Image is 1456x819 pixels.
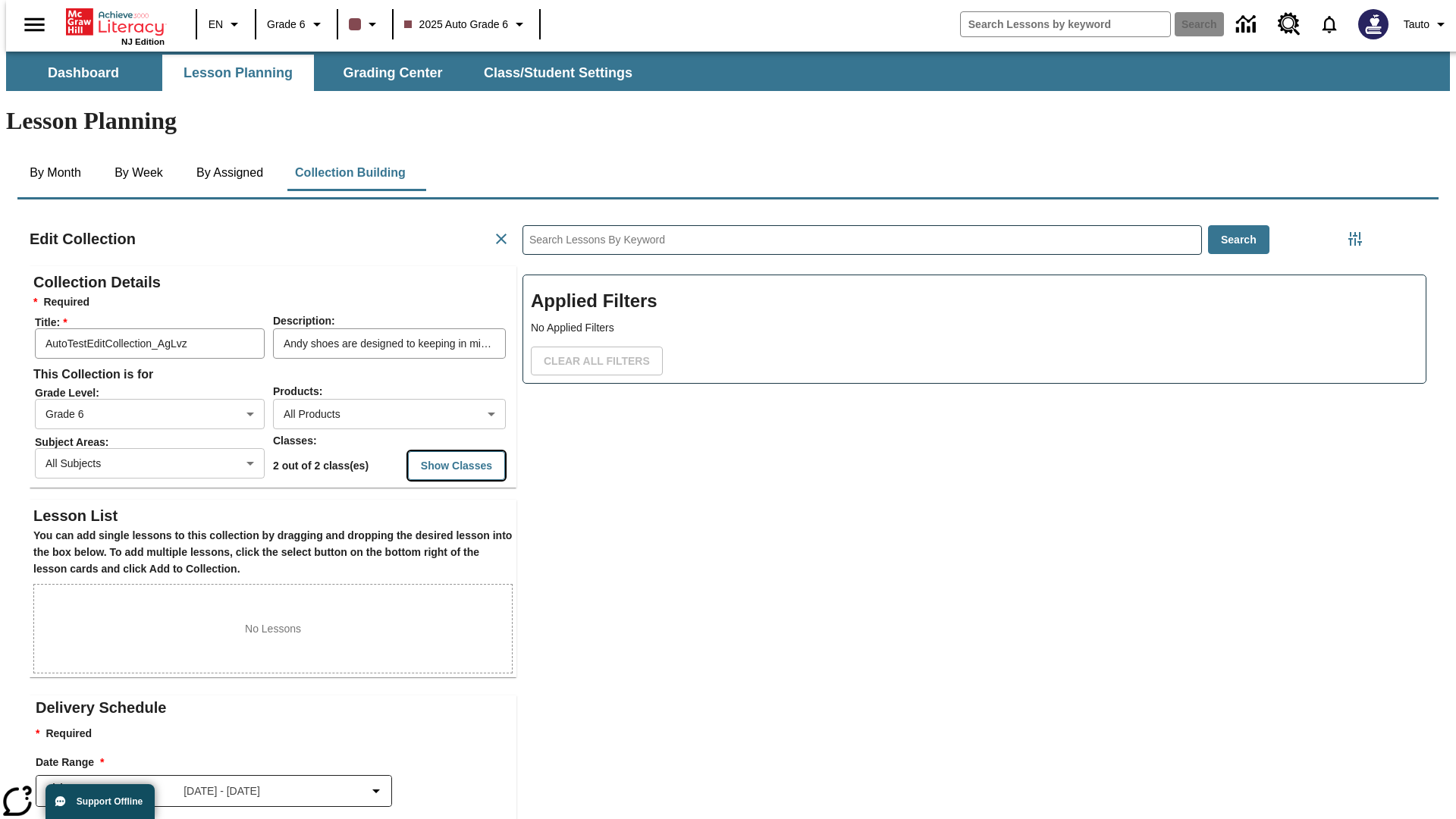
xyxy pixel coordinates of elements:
[35,316,271,328] span: Title :
[35,387,271,399] span: Grade Level :
[162,55,314,91] button: Lesson Planning
[121,37,165,46] span: NJ Edition
[273,458,369,474] p: 2 out of 2 class(es)
[404,17,509,33] span: 2025 Auto Grade 6
[486,224,516,254] button: Cancel
[1310,5,1349,44] a: Notifications
[36,726,516,742] p: Required
[472,55,645,91] button: Class/Student Settings
[184,155,275,191] button: By Assigned
[531,283,1418,320] h2: Applied Filters
[30,227,136,251] h2: Edit Collection
[33,364,513,385] h6: This Collection is for
[1227,4,1269,45] a: Data Center
[1349,5,1398,44] button: Select a new avatar
[1404,17,1429,33] span: Tauto
[12,2,57,47] button: Open side menu
[531,320,1418,336] p: No Applied Filters
[33,504,513,528] h2: Lesson List
[42,782,385,800] button: Select the date range menu item
[202,11,250,38] button: Language: EN, Select a language
[1358,9,1389,39] img: Avatar
[184,64,293,82] span: Lesson Planning
[35,448,265,479] div: All Subjects
[6,107,1450,135] h1: Lesson Planning
[283,155,418,191] button: Collection Building
[484,64,632,82] span: Class/Student Settings
[273,435,317,447] span: Classes :
[343,64,442,82] span: Grading Center
[273,328,506,359] input: Description
[33,528,513,578] h6: You can add single lessons to this collection by dragging and dropping the desired lesson into th...
[36,695,516,720] h2: Delivery Schedule
[35,399,265,429] div: Grade 6
[45,784,155,819] button: Support Offline
[101,155,177,191] button: By Week
[6,52,1450,91] div: SubNavbar
[317,55,469,91] button: Grading Center
[1269,4,1310,45] a: Resource Center, Will open in new tab
[1340,224,1370,254] button: Filters Side menu
[6,55,646,91] div: SubNavbar
[523,226,1201,254] input: Search Lessons By Keyword
[48,64,119,82] span: Dashboard
[267,17,306,33] span: Grade 6
[1208,225,1269,255] button: Search
[33,270,513,294] h2: Collection Details
[35,328,265,359] input: Title
[66,7,165,37] a: Home
[77,796,143,807] span: Support Offline
[36,755,516,771] h3: Date Range
[408,451,505,481] button: Show Classes
[8,55,159,91] button: Dashboard
[961,12,1170,36] input: search field
[1398,11,1456,38] button: Profile/Settings
[343,11,388,38] button: Class color is dark brown. Change class color
[66,5,165,46] div: Home
[261,11,332,38] button: Grade: Grade 6, Select a grade
[367,782,385,800] svg: Collapse Date Range Filter
[273,385,322,397] span: Products :
[209,17,223,33] span: EN
[522,275,1426,384] div: Applied Filters
[273,315,335,327] span: Description :
[184,783,260,799] span: [DATE] - [DATE]
[33,294,513,311] h6: Required
[35,436,271,448] span: Subject Areas :
[273,399,506,429] div: All Products
[17,155,93,191] button: By Month
[398,11,535,38] button: Class: 2025 Auto Grade 6, Select your class
[245,621,301,637] p: No Lessons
